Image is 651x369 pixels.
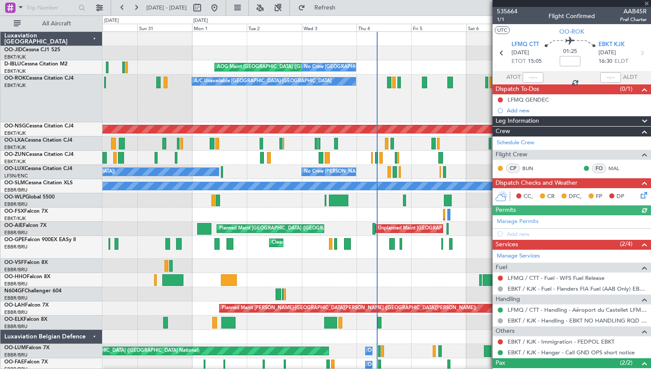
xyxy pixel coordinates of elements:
a: EBKT/KJK [4,215,26,222]
a: D-IBLUCessna Citation M2 [4,62,68,67]
span: OO-HHO [4,274,27,279]
div: A/C Unavailable [GEOGRAPHIC_DATA]-[GEOGRAPHIC_DATA] [194,75,332,88]
span: CC, [524,192,533,201]
span: OO-VSF [4,260,24,265]
div: [DATE] [193,17,208,25]
div: Mon 1 [192,24,247,31]
span: [DATE] - [DATE] [146,4,187,12]
span: AAB45R [620,7,647,16]
span: OO-FAE [4,360,24,365]
span: OO-ELK [4,317,24,322]
a: OO-ZUNCessna Citation CJ4 [4,152,74,157]
div: Wed 3 [302,24,356,31]
a: OO-WLPGlobal 5500 [4,195,55,200]
span: 16:30 [598,57,612,66]
span: Leg Information [496,116,539,126]
span: Pax [496,358,505,368]
span: (2/2) [620,358,632,367]
a: EBBR/BRU [4,244,28,250]
span: FP [596,192,602,201]
div: No Crew [GEOGRAPHIC_DATA] ([GEOGRAPHIC_DATA] National) [304,61,448,74]
a: EBKT/KJK [4,130,26,136]
a: OO-NSGCessna Citation CJ4 [4,124,74,129]
span: ATOT [506,73,521,82]
input: Trip Number [26,1,76,14]
a: EBKT / KJK - Immigration - FEDPOL EBKT [508,338,614,345]
span: OO-FSX [4,209,24,214]
span: (2/4) [620,239,632,248]
a: N604GFChallenger 604 [4,288,62,294]
a: EBKT / KJK - Handling - EBKT NO HANDLING RQD FOR CJ [508,317,647,324]
span: OO-LAH [4,303,25,308]
span: Services [496,240,518,250]
a: EBKT / KJK - Fuel - Flanders FIA Fuel (AAB Only) EBKT / KJK [508,285,647,292]
span: DFC, [569,192,582,201]
a: MAL [608,164,628,172]
span: Crew [496,127,510,136]
div: FO [592,164,606,173]
span: [DATE] [512,49,529,57]
span: Flight Crew [496,150,527,160]
a: EBBR/BRU [4,309,28,316]
div: Planned Maint [PERSON_NAME]-[GEOGRAPHIC_DATA][PERSON_NAME] ([GEOGRAPHIC_DATA][PERSON_NAME]) [222,302,476,315]
span: Others [496,326,515,336]
a: OO-GPEFalcon 900EX EASy II [4,237,76,242]
span: Handling [496,295,520,304]
a: OO-VSFFalcon 8X [4,260,48,265]
div: AOG Maint [GEOGRAPHIC_DATA] ([GEOGRAPHIC_DATA] National) [217,61,366,74]
span: ETOT [512,57,526,66]
span: OO-ZUN [4,152,26,157]
a: BUN [522,164,542,172]
div: Unplanned Maint [GEOGRAPHIC_DATA] ([GEOGRAPHIC_DATA] National) [378,222,540,235]
button: Refresh [294,1,346,15]
span: OO-AIE [4,223,23,228]
span: OO-ROK [4,76,26,81]
a: LFMQ / CTT - Handling - Aéroport du Castellet LFMQ/ CTT***MYHANDLING*** [508,306,647,313]
div: Thu 4 [356,24,411,31]
span: OO-ROK [559,27,584,36]
div: Add new [507,107,647,114]
a: OO-FSXFalcon 7X [4,209,48,214]
span: D-IBLU [4,62,21,67]
span: ALDT [623,73,637,82]
a: LFSN/ENC [4,173,28,179]
span: OO-LXA [4,138,25,143]
span: LFMQ CTT [512,40,539,49]
div: CP [506,164,520,173]
div: Sat 6 [466,24,521,31]
div: LFMQ GENDEC [508,96,549,103]
a: EBBR/BRU [4,229,28,236]
div: Sun 31 [137,24,192,31]
div: Planned Maint [GEOGRAPHIC_DATA] ([GEOGRAPHIC_DATA]) [219,222,355,235]
span: Pref Charter [620,16,647,23]
div: Cleaning [GEOGRAPHIC_DATA] ([GEOGRAPHIC_DATA] National) [272,236,415,249]
a: OO-AIEFalcon 7X [4,223,46,228]
span: OO-LUX [4,166,25,171]
a: EBKT/KJK [4,82,26,89]
span: Dispatch Checks and Weather [496,178,577,188]
span: 15:05 [528,57,542,66]
div: Owner Melsbroek Air Base [368,344,426,357]
a: EBKT/KJK [4,158,26,165]
span: ELDT [614,57,628,66]
div: No Crew [PERSON_NAME] ([PERSON_NAME]) [304,165,407,178]
span: OO-SLM [4,180,25,186]
div: [DATE] [104,17,119,25]
a: OO-ROKCessna Citation CJ4 [4,76,74,81]
a: OO-ELKFalcon 8X [4,317,47,322]
span: [DATE] [598,49,616,57]
button: All Aircraft [9,17,93,31]
span: Refresh [307,5,343,11]
span: Fuel [496,263,507,273]
a: EBKT / KJK - Hangar - Call GND OPS short notice [508,349,635,356]
a: EBBR/BRU [4,267,28,273]
button: UTC [495,26,510,34]
span: N604GF [4,288,25,294]
div: Planned Maint [GEOGRAPHIC_DATA] ([GEOGRAPHIC_DATA] National) [43,344,199,357]
a: EBBR/BRU [4,295,28,301]
a: OO-LUMFalcon 7X [4,345,50,350]
span: OO-GPE [4,237,25,242]
span: OO-JID [4,47,22,53]
a: EBBR/BRU [4,323,28,330]
a: OO-SLMCessna Citation XLS [4,180,73,186]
